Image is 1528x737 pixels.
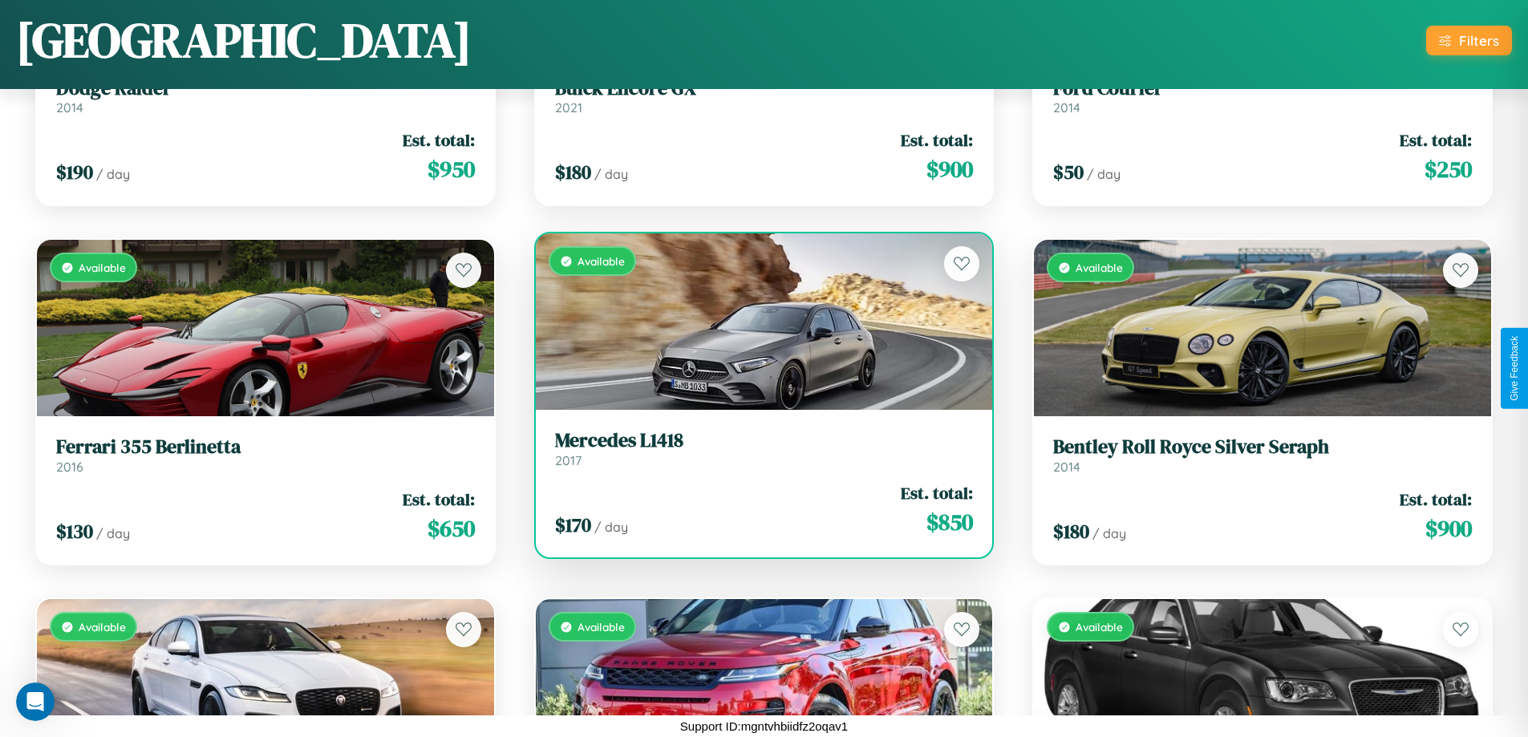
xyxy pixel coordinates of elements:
h3: Bentley Roll Royce Silver Seraph [1053,435,1472,459]
span: 2017 [555,452,582,468]
a: Buick Encore GX2021 [555,77,974,116]
span: Est. total: [403,128,475,152]
span: / day [1087,166,1121,182]
span: 2016 [56,459,83,475]
span: 2014 [56,99,83,115]
span: Est. total: [901,128,973,152]
span: Est. total: [1400,488,1472,511]
span: $ 130 [56,518,93,545]
span: $ 900 [926,153,973,185]
span: $ 170 [555,512,591,538]
a: Mercedes L14182017 [555,429,974,468]
div: Give Feedback [1509,336,1520,401]
span: / day [96,525,130,541]
span: $ 180 [1053,518,1089,545]
span: Available [1076,620,1123,634]
h3: Mercedes L1418 [555,429,974,452]
a: Ferrari 355 Berlinetta2016 [56,435,475,475]
span: $ 190 [56,159,93,185]
span: $ 900 [1425,512,1472,545]
a: Ford Courier2014 [1053,77,1472,116]
h1: [GEOGRAPHIC_DATA] [16,7,472,73]
iframe: Intercom live chat [16,682,55,721]
span: / day [96,166,130,182]
span: 2014 [1053,459,1080,475]
span: / day [1092,525,1126,541]
span: Est. total: [901,481,973,504]
span: Available [79,261,126,274]
span: $ 50 [1053,159,1084,185]
a: Bentley Roll Royce Silver Seraph2014 [1053,435,1472,475]
p: Support ID: mgntvhbiidfz2oqav1 [680,715,848,737]
a: Dodge Raider2014 [56,77,475,116]
span: Available [79,620,126,634]
button: Filters [1426,26,1512,55]
span: $ 650 [428,512,475,545]
span: 2021 [555,99,582,115]
span: Available [578,254,625,268]
span: / day [594,519,628,535]
span: $ 950 [428,153,475,185]
span: Est. total: [403,488,475,511]
span: Est. total: [1400,128,1472,152]
span: $ 180 [555,159,591,185]
span: 2014 [1053,99,1080,115]
span: $ 250 [1425,153,1472,185]
span: / day [594,166,628,182]
div: Filters [1459,32,1499,49]
span: Available [1076,261,1123,274]
span: $ 850 [926,506,973,538]
h3: Ferrari 355 Berlinetta [56,435,475,459]
span: Available [578,620,625,634]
